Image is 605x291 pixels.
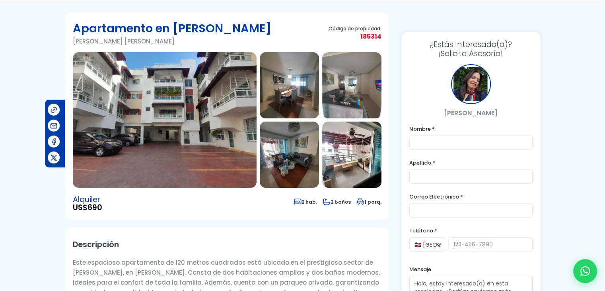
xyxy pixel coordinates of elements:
img: Apartamento en Colinas De Los Ríos [260,52,319,118]
span: US$ [73,204,102,212]
span: 185314 [329,31,381,41]
h3: ¡Solicita Asesoría! [409,40,533,58]
p: [PERSON_NAME] [409,108,533,118]
span: Alquiler [73,196,102,204]
img: Compartir [50,122,58,130]
h2: Descripción [73,236,381,254]
label: Teléfono * [409,226,533,236]
p: [PERSON_NAME] [PERSON_NAME] [73,36,271,46]
img: Apartamento en Colinas De Los Ríos [322,122,381,188]
input: 123-456-7890 [448,237,533,252]
img: Compartir [50,106,58,114]
span: ¿Estás Interesado(a)? [409,40,533,49]
img: Apartamento en Colinas De Los Ríos [73,52,257,188]
span: 690 [88,202,102,213]
label: Mensaje [409,264,533,274]
label: Nombre * [409,124,533,134]
span: Código de propiedad: [329,26,381,31]
img: Compartir [50,138,58,146]
label: Correo Electrónico * [409,192,533,202]
div: Yaneris Fajardo [451,64,491,104]
img: Apartamento en Colinas De Los Ríos [322,52,381,118]
label: Apellido * [409,158,533,168]
img: Compartir [50,153,58,162]
h1: Apartamento en [PERSON_NAME] [73,20,271,36]
span: 2 hab. [294,199,317,205]
span: 2 baños [323,199,351,205]
img: Apartamento en Colinas De Los Ríos [260,122,319,188]
span: 1 parq. [357,199,381,205]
